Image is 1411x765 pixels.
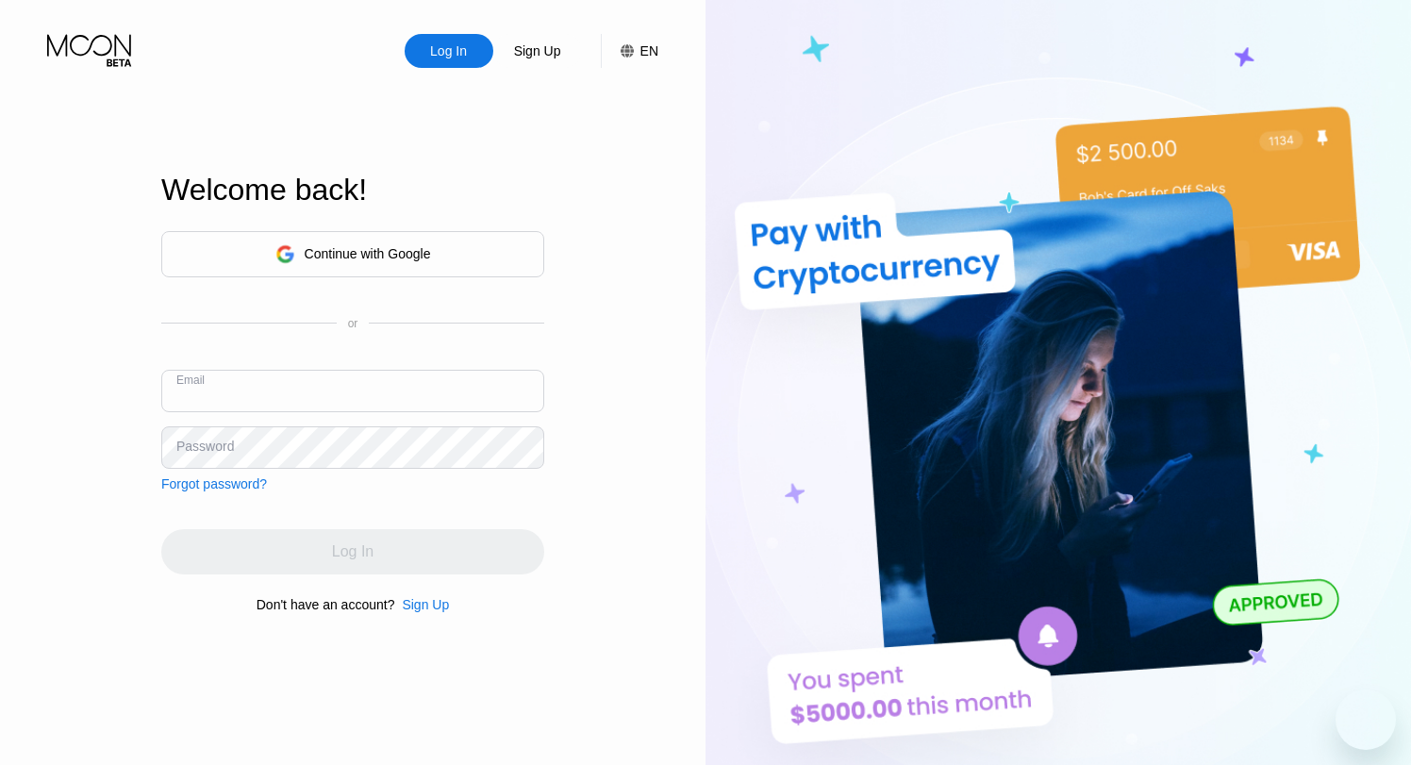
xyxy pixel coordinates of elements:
[161,231,544,277] div: Continue with Google
[176,374,205,387] div: Email
[405,34,493,68] div: Log In
[493,34,582,68] div: Sign Up
[601,34,658,68] div: EN
[428,42,469,60] div: Log In
[512,42,563,60] div: Sign Up
[257,597,395,612] div: Don't have an account?
[161,476,267,491] div: Forgot password?
[348,317,358,330] div: or
[402,597,449,612] div: Sign Up
[161,173,544,208] div: Welcome back!
[305,246,431,261] div: Continue with Google
[640,43,658,58] div: EN
[176,439,234,454] div: Password
[394,597,449,612] div: Sign Up
[1336,690,1396,750] iframe: Button to launch messaging window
